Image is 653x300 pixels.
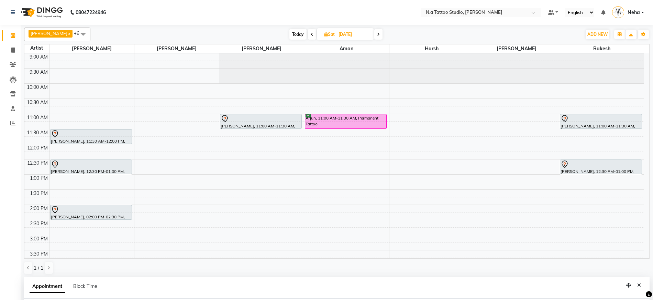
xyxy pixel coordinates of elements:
span: [PERSON_NAME] [474,44,559,53]
span: [PERSON_NAME] [134,44,219,53]
span: Today [289,29,307,40]
span: Appointment [30,280,65,293]
div: 3:30 PM [29,250,49,258]
span: [PERSON_NAME] [219,44,304,53]
button: ADD NEW [586,30,609,39]
div: [PERSON_NAME], 12:30 PM-01:00 PM, Permanent Tattoo [560,160,642,174]
span: Sat [322,32,336,37]
span: +6 [74,30,85,36]
div: 12:30 PM [26,159,49,167]
div: 1:00 PM [29,175,49,182]
b: 08047224946 [76,3,106,22]
img: Neha [612,6,624,18]
div: [PERSON_NAME], 11:00 AM-11:30 AM, Permanent Tattoo [560,114,642,128]
div: Artist [24,44,49,52]
span: [PERSON_NAME] [49,44,134,53]
span: Block Time [73,283,97,289]
span: [PERSON_NAME] [31,31,67,36]
div: 11:30 AM [25,129,49,136]
img: logo [18,3,65,22]
div: [PERSON_NAME], 11:30 AM-12:00 PM, Permanent Tattoo [51,130,132,144]
button: Close [634,280,644,291]
div: [PERSON_NAME], 11:00 AM-11:30 AM, Permanent Tattoo [220,114,301,128]
span: Neha [628,9,640,16]
div: 2:00 PM [29,205,49,212]
div: 9:00 AM [28,53,49,61]
span: ADD NEW [587,32,608,37]
div: 11:00 AM [25,114,49,121]
div: 9:30 AM [28,69,49,76]
span: Harsh [389,44,474,53]
div: 2:30 PM [29,220,49,227]
div: [PERSON_NAME], 12:30 PM-01:00 PM, Permanent Tattoo [51,160,132,174]
div: 12:00 PM [26,144,49,152]
input: 2025-09-06 [336,29,371,40]
span: Rakesh [559,44,644,53]
div: 10:30 AM [25,99,49,106]
a: x [67,31,70,36]
span: 1 / 1 [34,265,43,272]
span: Aman [304,44,389,53]
div: 10:00 AM [25,84,49,91]
div: [PERSON_NAME], 02:00 PM-02:30 PM, Permanent Tattoo [51,205,132,219]
div: 3:00 PM [29,235,49,242]
div: 1:30 PM [29,190,49,197]
div: Arjun, 11:00 AM-11:30 AM, Permanent Tattoo [305,114,386,128]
